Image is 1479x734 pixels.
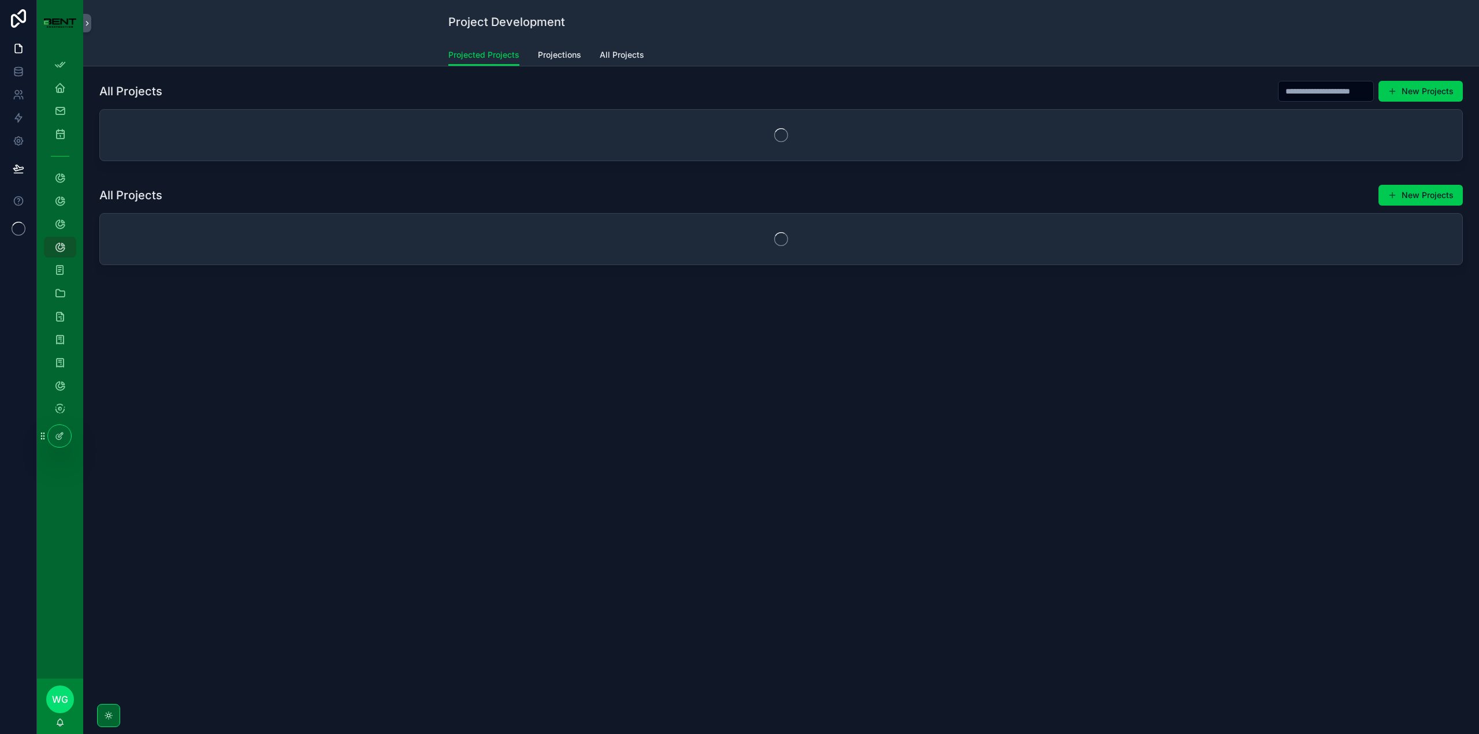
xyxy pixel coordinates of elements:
a: Projections [538,44,581,68]
a: All Projects [600,44,644,68]
span: WG [52,692,68,706]
button: New Projects [1378,81,1463,102]
img: App logo [44,18,76,28]
span: Projections [538,49,581,61]
span: Projected Projects [448,49,519,61]
span: All Projects [600,49,644,61]
h1: Project Development [448,14,565,30]
button: New Projects [1378,185,1463,206]
h1: All Projects [99,187,162,203]
div: scrollable content [37,46,83,457]
a: Projected Projects [448,44,519,66]
h1: All Projects [99,83,162,99]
